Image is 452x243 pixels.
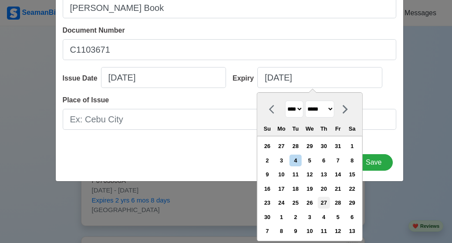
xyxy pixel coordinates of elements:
[318,140,330,152] div: Choose Thursday, March 30th, 2028
[63,109,396,130] input: Ex: Cebu City
[261,123,273,135] div: Su
[346,183,358,195] div: Choose Saturday, April 22nd, 2028
[261,140,273,152] div: Choose Sunday, March 26th, 2028
[290,123,301,135] div: Tu
[261,197,273,209] div: Choose Sunday, April 23rd, 2028
[304,123,316,135] div: We
[290,211,301,223] div: Choose Tuesday, May 2nd, 2028
[276,211,287,223] div: Choose Monday, May 1st, 2028
[261,183,273,195] div: Choose Sunday, April 16th, 2028
[318,123,330,135] div: Th
[261,155,273,166] div: Choose Sunday, April 2nd, 2028
[290,155,301,166] div: Choose Tuesday, April 4th, 2028
[290,197,301,209] div: Choose Tuesday, April 25th, 2028
[318,169,330,180] div: Choose Thursday, April 13th, 2028
[355,154,392,171] button: Save
[346,140,358,152] div: Choose Saturday, April 1st, 2028
[290,225,301,237] div: Choose Tuesday, May 9th, 2028
[346,211,358,223] div: Choose Saturday, May 6th, 2028
[346,123,358,135] div: Sa
[332,197,344,209] div: Choose Friday, April 28th, 2028
[276,225,287,237] div: Choose Monday, May 8th, 2028
[304,140,316,152] div: Choose Wednesday, March 29th, 2028
[346,169,358,180] div: Choose Saturday, April 15th, 2028
[346,225,358,237] div: Choose Saturday, May 13th, 2028
[304,197,316,209] div: Choose Wednesday, April 26th, 2028
[332,211,344,223] div: Choose Friday, May 5th, 2028
[304,225,316,237] div: Choose Wednesday, May 10th, 2028
[304,169,316,180] div: Choose Wednesday, April 12th, 2028
[63,27,125,34] span: Document Number
[304,211,316,223] div: Choose Wednesday, May 3rd, 2028
[63,96,109,104] span: Place of Issue
[261,225,273,237] div: Choose Sunday, May 7th, 2028
[318,155,330,166] div: Choose Thursday, April 6th, 2028
[332,123,344,135] div: Fr
[332,169,344,180] div: Choose Friday, April 14th, 2028
[318,211,330,223] div: Choose Thursday, May 4th, 2028
[290,140,301,152] div: Choose Tuesday, March 28th, 2028
[276,123,287,135] div: Mo
[276,197,287,209] div: Choose Monday, April 24th, 2028
[332,155,344,166] div: Choose Friday, April 7th, 2028
[332,225,344,237] div: Choose Friday, May 12th, 2028
[346,197,358,209] div: Choose Saturday, April 29th, 2028
[233,73,257,84] div: Expiry
[290,183,301,195] div: Choose Tuesday, April 18th, 2028
[318,197,330,209] div: Choose Thursday, April 27th, 2028
[261,211,273,223] div: Choose Sunday, April 30th, 2028
[276,155,287,166] div: Choose Monday, April 3rd, 2028
[260,139,359,238] div: month 2028-04
[304,183,316,195] div: Choose Wednesday, April 19th, 2028
[290,169,301,180] div: Choose Tuesday, April 11th, 2028
[276,169,287,180] div: Choose Monday, April 10th, 2028
[63,73,101,84] div: Issue Date
[332,183,344,195] div: Choose Friday, April 21st, 2028
[261,169,273,180] div: Choose Sunday, April 9th, 2028
[276,183,287,195] div: Choose Monday, April 17th, 2028
[346,155,358,166] div: Choose Saturday, April 8th, 2028
[318,183,330,195] div: Choose Thursday, April 20th, 2028
[332,140,344,152] div: Choose Friday, March 31st, 2028
[276,140,287,152] div: Choose Monday, March 27th, 2028
[304,155,316,166] div: Choose Wednesday, April 5th, 2028
[318,225,330,237] div: Choose Thursday, May 11th, 2028
[63,39,396,60] input: Ex: P12345678B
